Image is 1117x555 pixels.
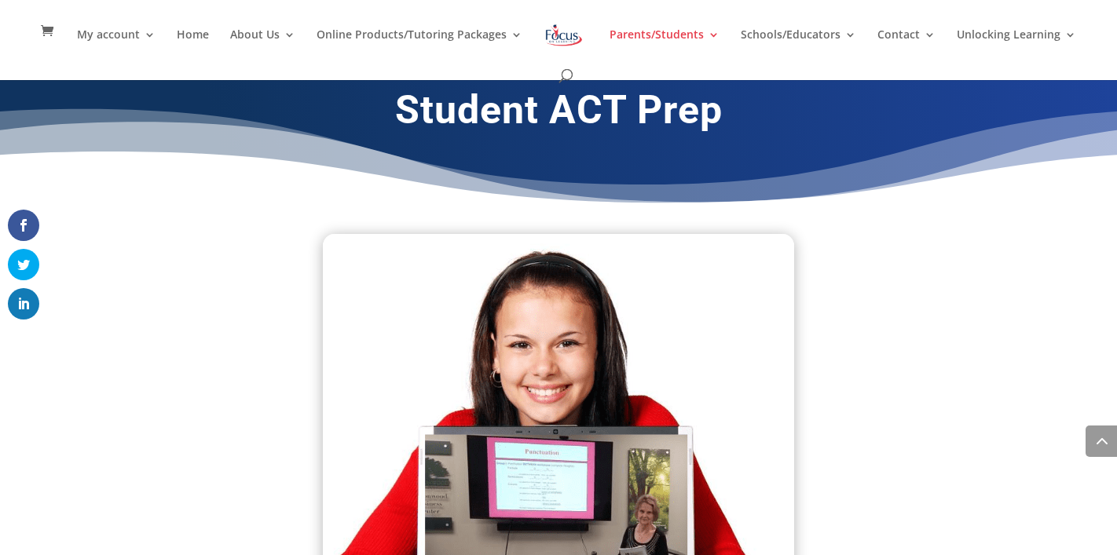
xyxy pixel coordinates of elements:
a: About Us [230,29,295,66]
a: Unlocking Learning [957,29,1076,66]
a: My account [77,29,156,66]
a: Schools/Educators [741,29,856,66]
a: Contact [877,29,936,66]
h1: Student ACT Prep [134,86,983,141]
a: Parents/Students [610,29,720,66]
img: Focus on Learning [544,21,584,49]
a: Home [177,29,209,66]
a: Online Products/Tutoring Packages [317,29,522,66]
